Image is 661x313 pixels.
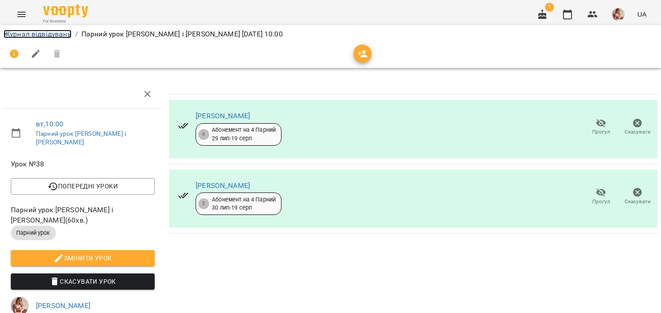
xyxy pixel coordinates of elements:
[583,184,619,209] button: Прогул
[36,120,63,128] a: вт , 10:00
[592,128,610,136] span: Прогул
[75,29,78,40] li: /
[212,196,276,212] div: Абонемент на 4 Парний 30 лип - 19 серп
[43,18,88,24] span: For Business
[11,229,56,237] span: Парний урок
[18,181,147,192] span: Попередні уроки
[11,178,155,194] button: Попередні уроки
[625,198,651,206] span: Скасувати
[198,198,209,209] div: 3
[11,159,155,170] span: Урок №38
[36,130,126,146] a: Парний урок [PERSON_NAME] і [PERSON_NAME]
[212,126,276,143] div: Абонемент на 4 Парний 29 лип - 19 серп
[18,253,147,264] span: Змінити урок
[619,115,656,140] button: Скасувати
[11,273,155,290] button: Скасувати Урок
[11,205,155,226] span: Парний урок [PERSON_NAME] і [PERSON_NAME] ( 60 хв. )
[612,8,625,21] img: 598c81dcb499f295e991862bd3015a7d.JPG
[637,9,647,19] span: UA
[625,128,651,136] span: Скасувати
[619,184,656,209] button: Скасувати
[545,3,554,12] span: 1
[81,29,283,40] p: Парний урок [PERSON_NAME] і [PERSON_NAME] [DATE] 10:00
[4,30,71,38] a: Журнал відвідувань
[11,250,155,266] button: Змінити урок
[18,276,147,287] span: Скасувати Урок
[11,4,32,25] button: Menu
[36,301,90,310] a: [PERSON_NAME]
[592,198,610,206] span: Прогул
[4,29,657,40] nav: breadcrumb
[583,115,619,140] button: Прогул
[198,129,209,140] div: 4
[634,6,650,22] button: UA
[196,181,250,190] a: [PERSON_NAME]
[43,4,88,18] img: Voopty Logo
[196,112,250,120] a: [PERSON_NAME]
